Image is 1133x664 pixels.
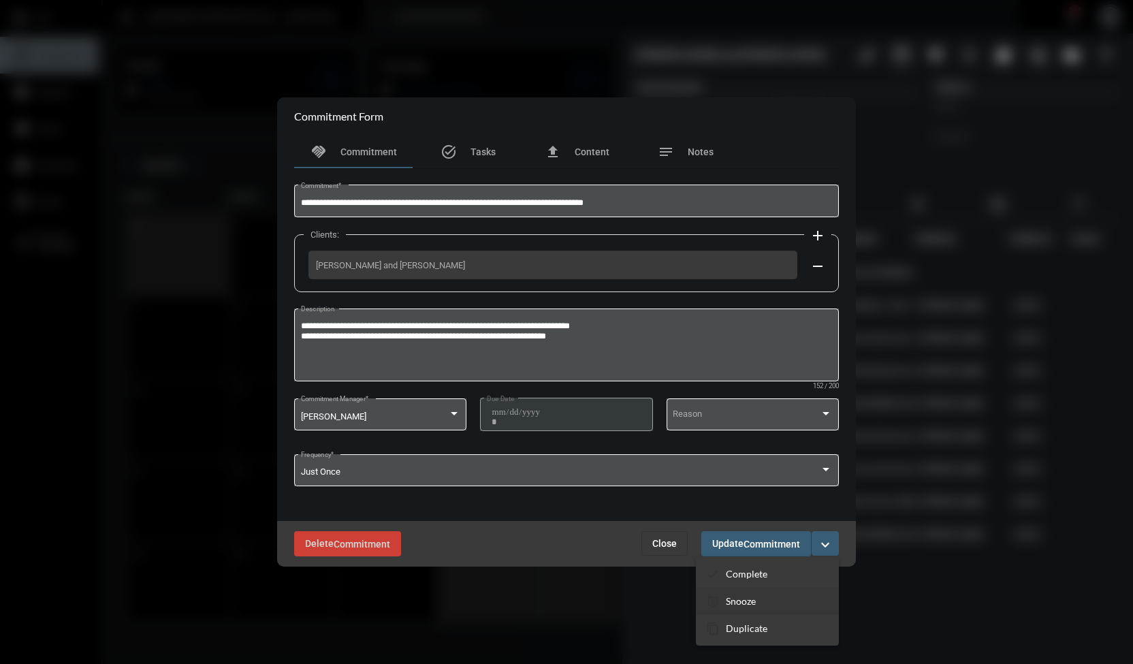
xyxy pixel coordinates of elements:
[726,622,767,634] p: Duplicate
[726,568,767,580] p: Complete
[706,595,720,608] mat-icon: snooze
[706,567,720,581] mat-icon: checkmark
[706,622,720,635] mat-icon: content_copy
[726,595,756,607] p: Snooze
